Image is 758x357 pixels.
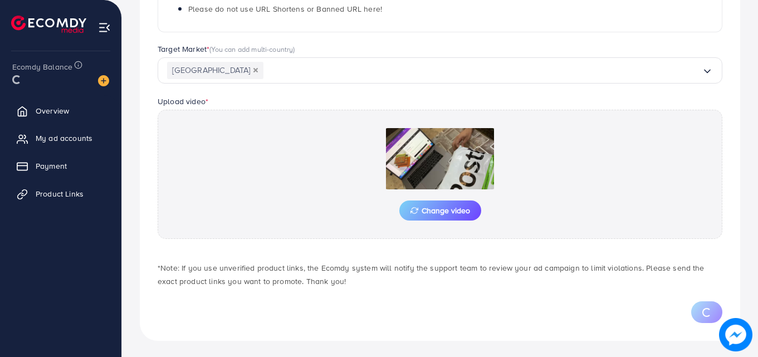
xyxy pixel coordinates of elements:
span: Payment [36,160,67,172]
img: image [722,321,750,349]
span: Change video [410,207,470,214]
span: (You can add multi-country) [209,44,295,54]
a: My ad accounts [8,127,113,149]
input: Search for option [263,62,702,79]
button: Change video [399,200,481,221]
span: Ecomdy Balance [12,61,72,72]
span: Overview [36,105,69,116]
label: Target Market [158,43,295,55]
span: Product Links [36,188,84,199]
img: menu [98,21,111,34]
img: Preview Image [384,128,496,189]
p: *Note: If you use unverified product links, the Ecomdy system will notify the support team to rev... [158,261,722,288]
button: Deselect Pakistan [253,67,258,73]
img: image [98,75,109,86]
a: Payment [8,155,113,177]
img: logo [11,16,86,33]
label: Upload video [158,96,208,107]
a: Product Links [8,183,113,205]
span: Please do not use URL Shortens or Banned URL here! [188,3,382,14]
span: [GEOGRAPHIC_DATA] [167,62,263,79]
span: My ad accounts [36,133,92,144]
div: Search for option [158,57,722,84]
a: Overview [8,100,113,122]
